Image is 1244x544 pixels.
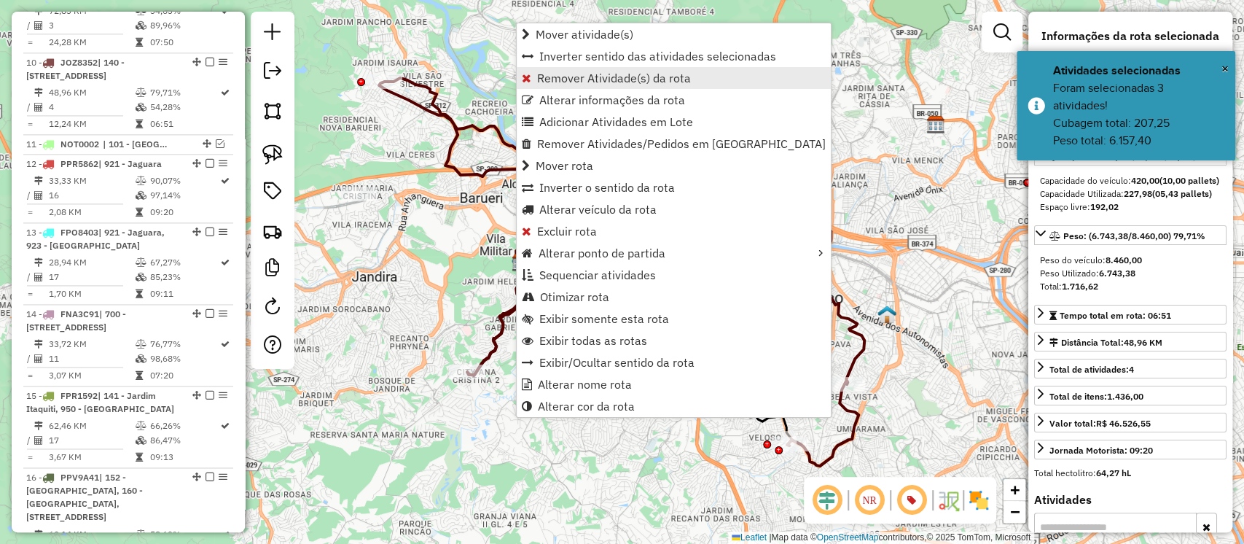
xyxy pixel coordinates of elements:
i: Rota otimizada [221,88,230,97]
td: 07:50 [149,35,219,50]
span: JOZ8352 [60,57,98,68]
div: Foram selecionadas 3 atividades! Cubagem total: 207,25 Peso total: 6.157,40 [1053,79,1224,149]
span: FPR1592 [60,390,98,401]
a: Total de atividades:4 [1034,359,1227,378]
span: 14 - [26,308,126,333]
i: Total de Atividades [34,103,43,112]
em: Alterar sequência das rotas [192,473,201,481]
li: Remover Atividade(s) da rota [517,67,831,89]
strong: 192,02 [1090,201,1119,212]
li: Alterar ponto de partida [517,242,831,264]
td: 06:51 [149,117,219,131]
li: Alterar nome rota [517,373,831,395]
a: Tempo total em rota: 06:51 [1034,305,1227,325]
td: 1,70 KM [48,287,134,301]
strong: 420,00 [1131,175,1159,186]
h4: Informações da rota selecionada [1034,29,1227,43]
img: CDD São Paulo [926,115,945,134]
em: Opções [219,473,227,481]
i: Total de Atividades [34,354,43,363]
td: = [26,287,34,301]
div: Capacidade do veículo: [1040,174,1221,187]
a: Leaflet [732,532,767,543]
img: Fluxo de ruas [936,489,960,512]
em: Alterar sequência das rotas [192,228,201,236]
img: 601 UDC Light Jd. Rochdale [877,305,896,324]
i: % de utilização da cubagem [135,191,146,200]
i: Rota otimizada [221,421,230,430]
span: Peso: (6.743,38/8.460,00) 79,71% [1063,230,1205,241]
td: 66,26% [149,419,219,433]
div: Atividade não roteirizada - GIMBA [341,187,377,201]
em: Finalizar rota [206,159,214,168]
td: 76,77% [149,337,219,351]
span: FNA3C91 [60,308,99,319]
span: 13 - [26,227,165,251]
strong: 227,98 [1124,188,1152,199]
a: Total de itens:1.436,00 [1034,386,1227,405]
td: 09:11 [149,287,219,301]
i: % de utilização do peso [135,88,146,97]
i: Distância Total [34,88,43,97]
td: = [26,450,34,465]
i: Rota otimizada [221,340,230,349]
em: Opções [219,309,227,318]
img: Exibir/Ocultar setores [967,489,990,512]
span: Remover Atividade(s) da rota [537,72,691,84]
td: 98,68% [149,351,219,366]
i: Tempo total em rota [135,290,142,298]
img: Criar rota [262,221,283,241]
td: 28,94 KM [48,255,134,270]
i: Distância Total [34,258,43,267]
td: 90,07% [149,174,219,188]
i: Distância Total [34,529,43,538]
span: Mover atividade(s) [536,28,633,40]
td: 24,28 KM [48,35,134,50]
a: Zoom out [1004,501,1025,523]
td: 54,28% [149,100,219,114]
i: Tempo total em rota [135,371,142,380]
td: 85,23% [149,270,219,284]
strong: (10,00 pallets) [1159,175,1219,186]
i: Tempo total em rota [135,453,142,462]
li: Alterar informações da rota [517,89,831,111]
div: Capacidade: (227,98/420,00) 54,28% [1034,168,1227,219]
td: / [26,100,34,114]
i: Tempo total em rota [135,120,142,128]
td: 60,14 KM [48,526,134,541]
em: Alterar sequência das rotas [192,309,201,318]
span: 11 - [26,139,99,149]
em: Visualizar rota [216,139,224,148]
a: Criar modelo [258,253,287,286]
td: = [26,205,34,219]
i: % de utilização do peso [135,421,146,430]
a: Distância Total:48,96 KM [1034,332,1227,351]
img: Selecionar atividades - polígono [262,101,283,121]
span: Ocultar deslocamento [810,483,845,518]
em: Finalizar rota [206,58,214,66]
td: / [26,188,34,203]
a: Nova sessão e pesquisa [258,18,287,50]
span: Otimizar rota [540,291,609,303]
a: Criar rota [257,215,289,247]
span: Exibir somente esta rota [539,313,669,325]
td: 2,08 KM [48,205,134,219]
span: 15 - [26,390,174,414]
td: 86,47% [149,433,219,448]
td: = [26,368,34,383]
i: Tempo total em rota [135,38,142,47]
i: Distância Total [34,176,43,185]
td: 07:20 [149,368,219,383]
i: Total de Atividades [34,436,43,445]
span: Inverter sentido das atividades selecionadas [539,50,776,62]
div: Peso Utilizado: [1040,267,1221,280]
td: 33,72 KM [48,337,134,351]
td: / [26,270,34,284]
td: 09:20 [149,205,219,219]
i: % de utilização da cubagem [135,273,146,281]
i: Total de Atividades [34,273,43,281]
td: 17 [48,433,134,448]
td: / [26,433,34,448]
span: 16 - [26,472,143,522]
span: Alterar cor da rota [538,400,635,412]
